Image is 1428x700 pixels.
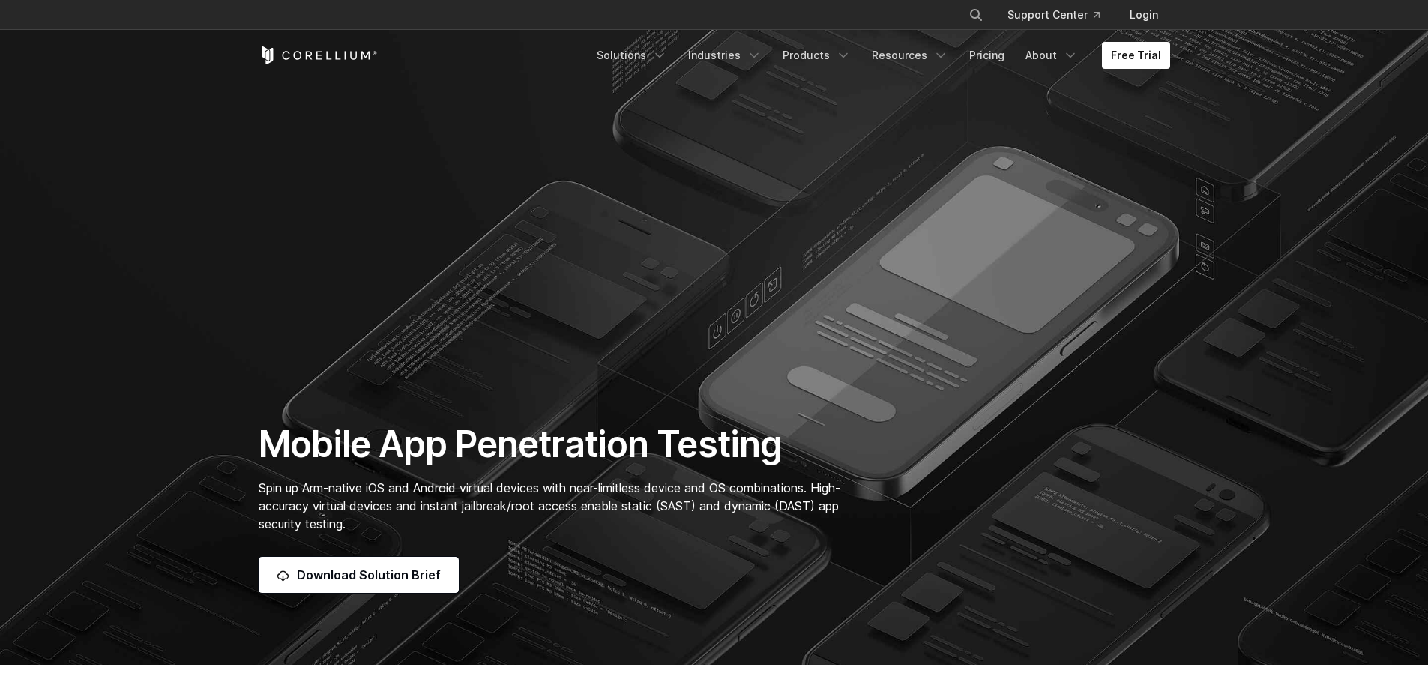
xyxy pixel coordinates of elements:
div: Navigation Menu [588,42,1170,69]
a: Solutions [588,42,676,69]
a: About [1016,42,1087,69]
a: Industries [679,42,771,69]
a: Login [1118,1,1170,28]
a: Download Solution Brief [259,557,459,593]
span: Download Solution Brief [297,566,441,584]
h1: Mobile App Penetration Testing [259,422,856,467]
a: Corellium Home [259,46,378,64]
a: Resources [863,42,957,69]
a: Products [774,42,860,69]
a: Free Trial [1102,42,1170,69]
div: Navigation Menu [951,1,1170,28]
a: Support Center [995,1,1112,28]
a: Pricing [960,42,1013,69]
span: Spin up Arm-native iOS and Android virtual devices with near-limitless device and OS combinations... [259,480,840,531]
button: Search [962,1,989,28]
